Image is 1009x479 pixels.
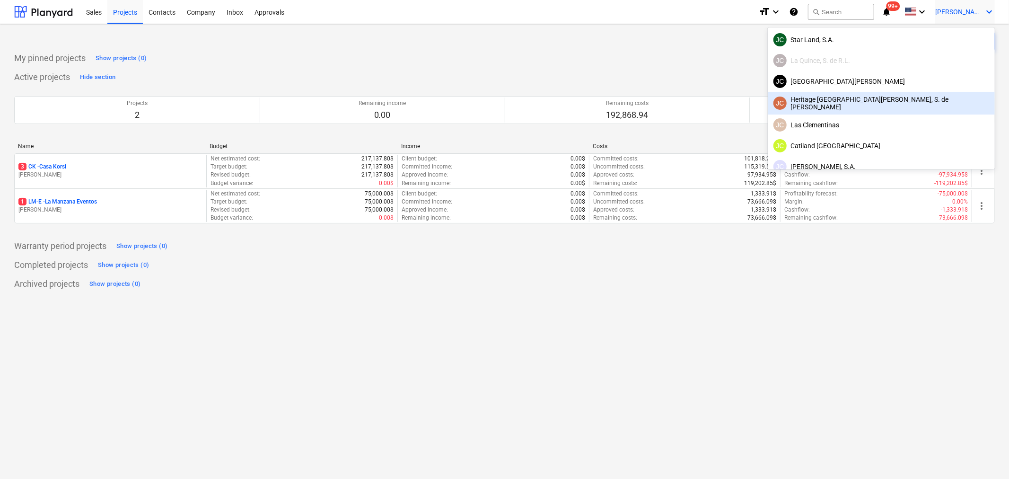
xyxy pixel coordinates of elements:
[773,139,787,152] div: Javier Cattan
[776,142,784,150] span: JC
[773,160,989,173] div: [PERSON_NAME], S.A.
[773,118,989,132] div: Las Clementinas
[776,99,784,107] span: JC
[773,75,989,88] div: [GEOGRAPHIC_DATA][PERSON_NAME]
[962,434,1009,479] iframe: Chat Widget
[773,54,989,67] div: La Quince, S. de R.L.
[773,96,989,111] div: Heritage [GEOGRAPHIC_DATA][PERSON_NAME], S. de [PERSON_NAME]
[776,36,784,44] span: JC
[773,118,787,132] div: Javier Cattan
[773,54,787,67] div: Javier Cattan
[776,57,784,64] span: JC
[773,75,787,88] div: Javier Cattan
[773,160,787,173] div: Javier Cattan
[776,78,784,85] span: JC
[773,33,989,46] div: Star Land, S.A.
[773,97,787,110] div: Javier Cattan
[776,121,784,129] span: JC
[776,163,784,170] span: JC
[773,33,787,46] div: Javier Cattan
[773,139,989,152] div: Catiland [GEOGRAPHIC_DATA]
